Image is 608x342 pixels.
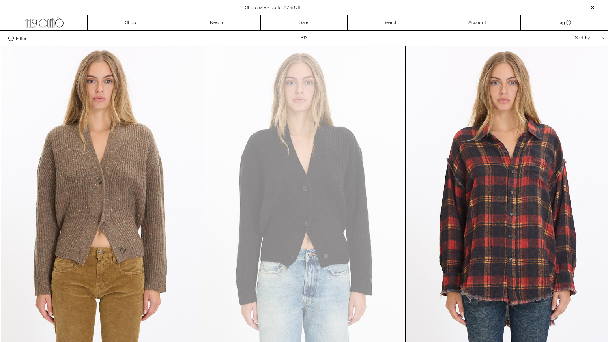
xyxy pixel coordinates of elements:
span: 1 [568,20,569,26]
span: ) [568,19,571,26]
span: Filter [16,36,26,41]
a: Bag () [521,15,608,30]
a: Search [348,15,434,30]
a: Sale [261,15,348,30]
a: New In [174,15,261,30]
div: Sort by [529,31,600,46]
a: Account [434,15,521,30]
a: Shop [88,15,174,30]
a: Shop Sale - Up to 70% Off [245,5,301,11]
